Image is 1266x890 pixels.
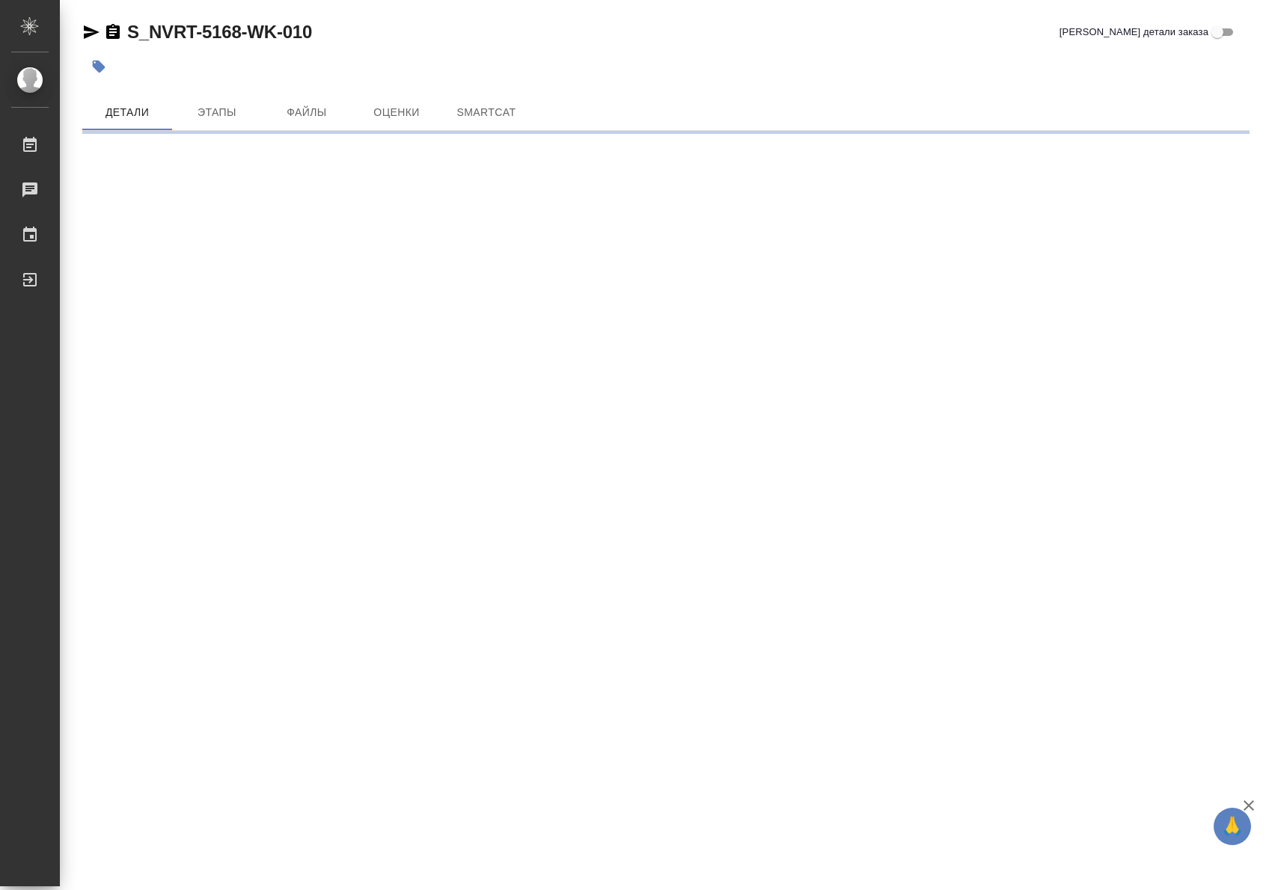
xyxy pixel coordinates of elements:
button: Добавить тэг [82,50,115,83]
span: [PERSON_NAME] детали заказа [1059,25,1208,40]
span: Этапы [181,103,253,122]
button: Скопировать ссылку для ЯМессенджера [82,23,100,41]
span: Оценки [361,103,432,122]
span: 🙏 [1220,811,1245,842]
button: Скопировать ссылку [104,23,122,41]
span: SmartCat [450,103,522,122]
a: S_NVRT-5168-WK-010 [127,22,312,42]
span: Файлы [271,103,343,122]
button: 🙏 [1214,808,1251,845]
span: Детали [91,103,163,122]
